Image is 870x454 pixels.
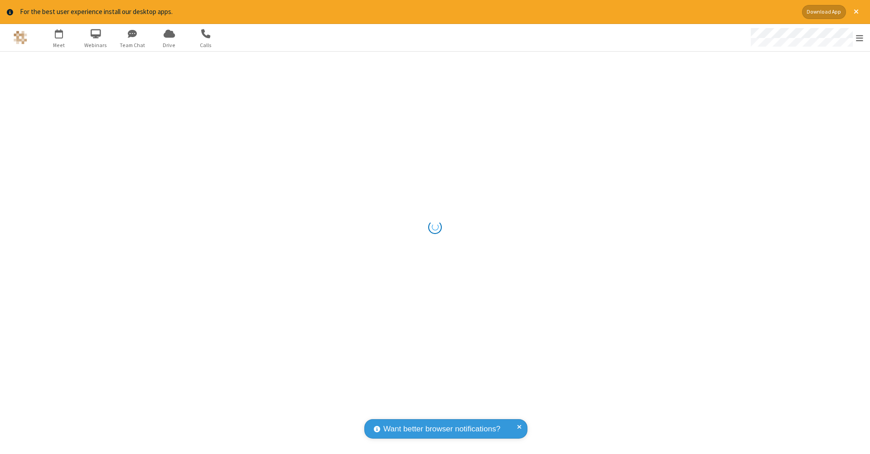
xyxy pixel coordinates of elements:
[383,423,500,435] span: Want better browser notifications?
[14,31,27,44] img: QA Selenium DO NOT DELETE OR CHANGE
[152,41,186,49] span: Drive
[802,5,846,19] button: Download App
[20,7,795,17] div: For the best user experience install our desktop apps.
[849,5,863,19] button: Close alert
[3,24,37,51] button: Logo
[116,41,150,49] span: Team Chat
[189,41,223,49] span: Calls
[742,24,870,51] div: Open menu
[42,41,76,49] span: Meet
[79,41,113,49] span: Webinars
